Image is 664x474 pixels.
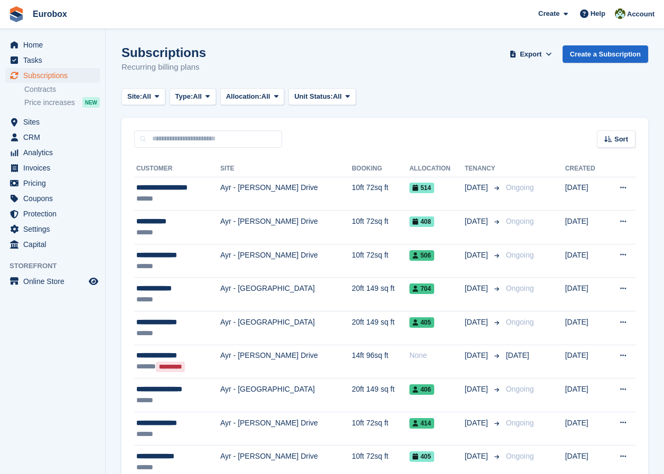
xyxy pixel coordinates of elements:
span: Invoices [23,160,87,175]
span: 414 [409,418,434,429]
span: [DATE] [465,451,490,462]
td: 20ft 149 sq ft [352,278,409,311]
a: menu [5,222,100,236]
p: Recurring billing plans [121,61,206,73]
span: 405 [409,317,434,328]
td: [DATE] [565,311,606,345]
span: Allocation: [226,91,261,102]
a: menu [5,145,100,160]
a: menu [5,130,100,145]
td: Ayr - [PERSON_NAME] Drive [220,244,352,278]
span: Help [591,8,605,19]
span: [DATE] [465,283,490,294]
span: Export [520,49,541,60]
span: [DATE] [465,418,490,429]
a: menu [5,160,100,175]
th: Customer [134,160,220,177]
th: Booking [352,160,409,177]
span: Ongoing [506,385,534,393]
img: Lorna Russell [615,8,625,19]
th: Site [220,160,352,177]
a: menu [5,37,100,52]
span: All [333,91,342,102]
span: 406 [409,384,434,395]
span: [DATE] [465,384,490,395]
button: Type: All [170,88,216,106]
a: Create a Subscription [563,45,648,63]
span: Ongoing [506,217,534,225]
span: Capital [23,237,87,252]
span: Subscriptions [23,68,87,83]
td: Ayr - [GEOGRAPHIC_DATA] [220,278,352,311]
span: Ongoing [506,251,534,259]
span: Ongoing [506,284,534,292]
td: 10ft 72sq ft [352,177,409,211]
span: Coupons [23,191,87,206]
a: menu [5,206,100,221]
span: Tasks [23,53,87,68]
td: 10ft 72sq ft [352,244,409,278]
td: Ayr - [PERSON_NAME] Drive [220,211,352,244]
td: 14ft 96sq ft [352,345,409,378]
span: [DATE] [465,350,490,361]
td: 20ft 149 sq ft [352,311,409,345]
td: Ayr - [GEOGRAPHIC_DATA] [220,311,352,345]
span: Online Store [23,274,87,289]
td: [DATE] [565,177,606,211]
button: Site: All [121,88,165,106]
span: Storefront [10,261,105,271]
span: Ongoing [506,452,534,460]
button: Export [508,45,554,63]
span: Protection [23,206,87,221]
span: Ongoing [506,318,534,326]
span: 408 [409,216,434,227]
button: Unit Status: All [288,88,356,106]
span: Account [627,9,654,20]
span: [DATE] [465,182,490,193]
th: Allocation [409,160,465,177]
td: Ayr - [PERSON_NAME] Drive [220,412,352,445]
td: Ayr - [PERSON_NAME] Drive [220,177,352,211]
span: Pricing [23,176,87,191]
span: Sort [614,134,628,145]
span: Ongoing [506,183,534,192]
span: 506 [409,250,434,261]
span: Ongoing [506,419,534,427]
a: Price increases NEW [24,97,100,108]
span: [DATE] [465,317,490,328]
td: [DATE] [565,244,606,278]
td: Ayr - [PERSON_NAME] Drive [220,345,352,378]
span: [DATE] [465,250,490,261]
td: Ayr - [GEOGRAPHIC_DATA] [220,378,352,412]
td: [DATE] [565,378,606,412]
span: Type: [175,91,193,102]
span: All [261,91,270,102]
a: menu [5,68,100,83]
a: Contracts [24,84,100,94]
span: 704 [409,283,434,294]
td: [DATE] [565,412,606,445]
h1: Subscriptions [121,45,206,60]
th: Tenancy [465,160,502,177]
div: None [409,350,465,361]
span: Home [23,37,87,52]
a: menu [5,176,100,191]
span: Price increases [24,98,75,108]
a: Preview store [87,275,100,288]
span: Settings [23,222,87,236]
span: 514 [409,183,434,193]
span: [DATE] [465,216,490,227]
a: menu [5,274,100,289]
img: stora-icon-8386f47178a22dfd0bd8f6a31ec36ba5ce8667c1dd55bd0f319d3a0aa187defe.svg [8,6,24,22]
span: All [142,91,151,102]
td: 10ft 72sq ft [352,211,409,244]
a: menu [5,191,100,206]
span: Unit Status: [294,91,333,102]
span: Create [538,8,559,19]
span: Sites [23,115,87,129]
th: Created [565,160,606,177]
span: Site: [127,91,142,102]
a: menu [5,53,100,68]
span: CRM [23,130,87,145]
a: Eurobox [29,5,71,23]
